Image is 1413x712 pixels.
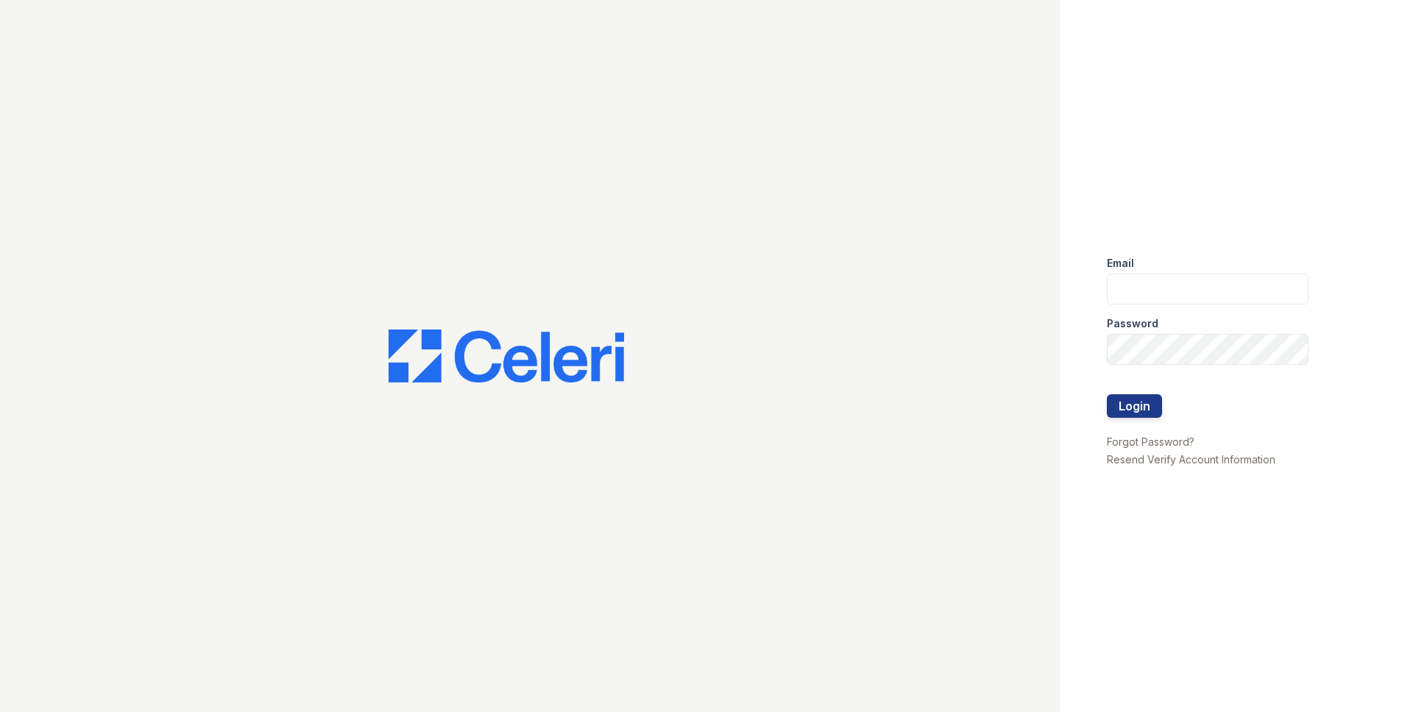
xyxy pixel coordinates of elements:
[1107,256,1134,271] label: Email
[1107,316,1158,331] label: Password
[1107,394,1162,418] button: Login
[389,330,624,382] img: CE_Logo_Blue-a8612792a0a2168367f1c8372b55b34899dd931a85d93a1a3d3e32e68fde9ad4.png
[1107,453,1275,466] a: Resend Verify Account Information
[1107,435,1194,448] a: Forgot Password?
